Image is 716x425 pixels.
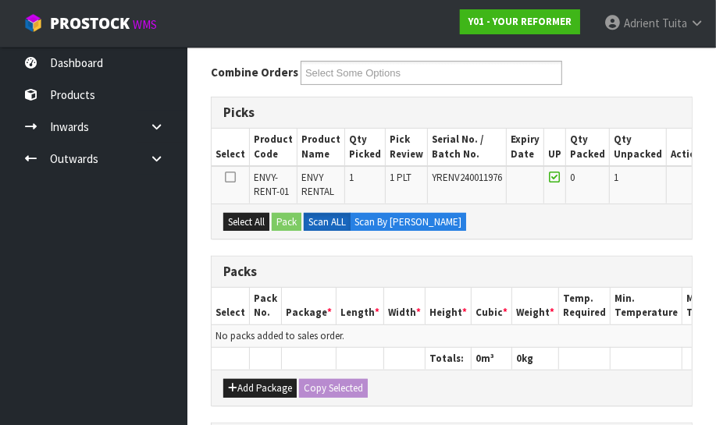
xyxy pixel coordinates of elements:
span: ENVY-RENT-01 [254,171,289,198]
th: Qty Unpacked [610,129,667,166]
span: 1 [614,171,618,184]
th: Qty Picked [345,129,386,166]
span: 0 [570,171,575,184]
span: Tuita [662,16,687,30]
span: ProStock [50,13,130,34]
a: Y01 - YOUR REFORMER [460,9,580,34]
button: Copy Selected [299,379,368,398]
th: Height [426,288,472,324]
th: Select [212,288,250,324]
h3: Picks [223,105,680,120]
span: 1 [349,171,354,184]
th: Product Code [250,129,297,166]
th: Expiry Date [507,129,544,166]
th: Width [384,288,426,324]
th: Cubic [472,288,512,324]
button: Select All [223,213,269,232]
h3: Packs [223,264,680,279]
th: Min. Temperature [611,288,682,324]
th: Pick Review [386,129,428,166]
th: Totals: [426,348,472,370]
th: Select [212,129,250,166]
span: 0 [516,352,522,365]
th: Length [337,288,384,324]
th: Pack No. [250,288,282,324]
th: UP [544,129,566,166]
button: Add Package [223,379,297,398]
th: Action [667,129,707,166]
img: cube-alt.png [23,13,43,33]
th: Weight [512,288,559,324]
button: Pack [272,213,301,232]
th: kg [512,348,559,370]
span: 1 PLT [390,171,411,184]
th: Temp. Required [559,288,611,324]
span: ENVY RENTAL [301,171,334,198]
strong: Y01 - YOUR REFORMER [468,15,572,28]
label: Scan By [PERSON_NAME] [350,213,466,232]
small: WMS [133,17,157,32]
span: YRENV240011976 [432,171,502,184]
label: Scan ALL [304,213,351,232]
th: Qty Packed [566,129,610,166]
label: Combine Orders [211,64,298,80]
th: Product Name [297,129,345,166]
th: Serial No. / Batch No. [428,129,507,166]
th: m³ [472,348,512,370]
span: 0 [476,352,481,365]
th: Package [282,288,337,324]
span: Adrient [624,16,660,30]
